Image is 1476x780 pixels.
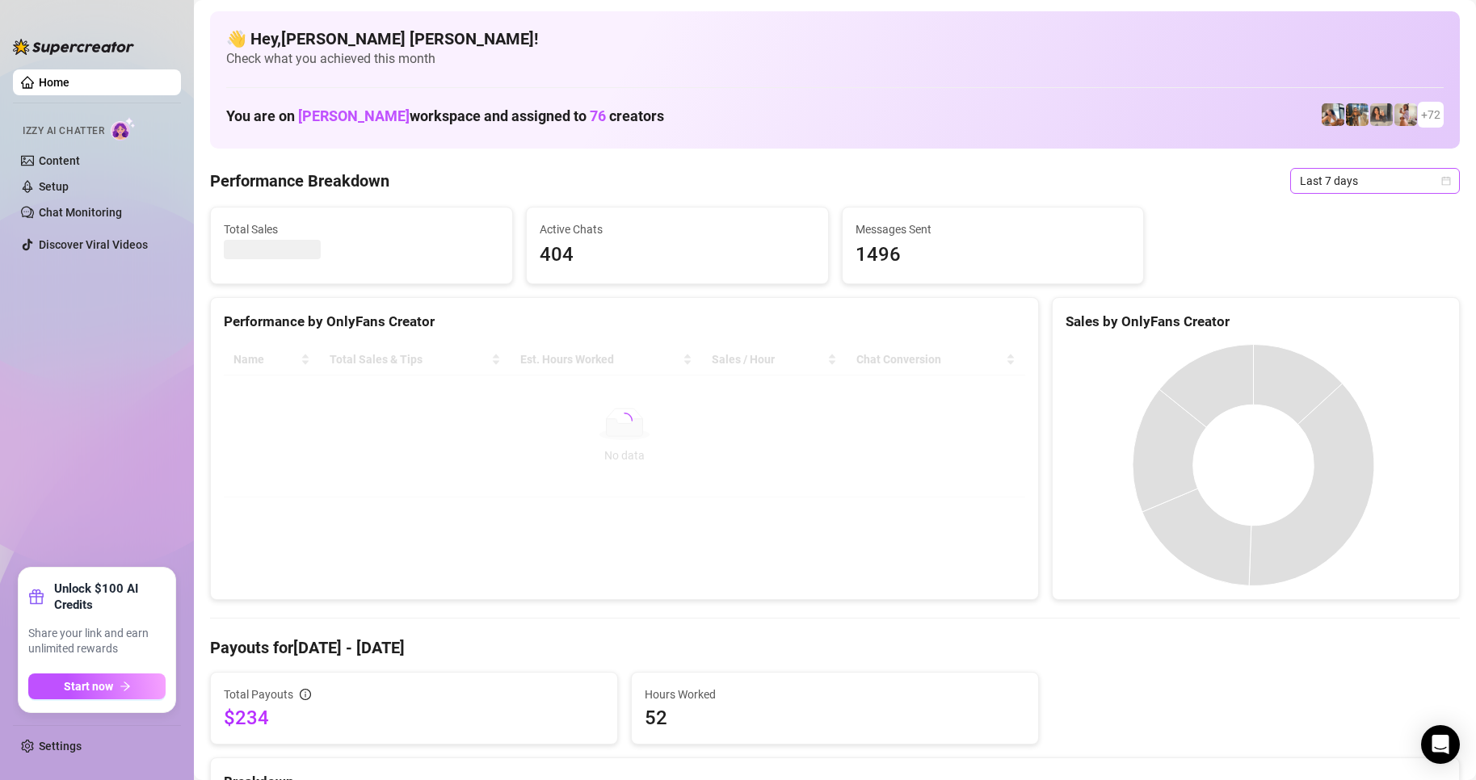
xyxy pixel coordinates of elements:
span: 404 [540,240,815,270]
span: loading [616,413,633,429]
span: gift [28,589,44,605]
span: Check what you achieved this month [226,50,1444,68]
div: Sales by OnlyFans Creator [1066,311,1446,333]
h4: Payouts for [DATE] - [DATE] [210,636,1460,659]
span: Active Chats [540,220,815,238]
span: Last 7 days [1300,169,1450,193]
span: Izzy AI Chatter [23,124,104,139]
span: Share your link and earn unlimited rewards [28,626,166,657]
div: Performance by OnlyFans Creator [224,311,1025,333]
a: Setup [39,180,69,193]
a: Home [39,76,69,89]
span: Start now [64,680,113,693]
img: logo-BBDzfeDw.svg [13,39,134,55]
span: 1496 [856,240,1131,270]
img: Esmeralda (@esme_duhhh) [1370,103,1393,126]
span: 52 [645,705,1025,731]
a: Settings [39,740,82,753]
div: Open Intercom Messenger [1421,725,1460,764]
img: Mia (@sexcmia) [1394,103,1417,126]
img: AI Chatter [111,117,136,140]
span: Total Payouts [224,686,293,703]
strong: Unlock $100 AI Credits [54,581,166,613]
span: 76 [590,107,606,124]
h4: 👋 Hey, [PERSON_NAME] [PERSON_NAME] ! [226,27,1444,50]
span: Messages Sent [856,220,1131,238]
span: calendar [1441,176,1451,186]
span: [PERSON_NAME] [298,107,410,124]
span: + 72 [1421,106,1440,124]
span: $234 [224,705,604,731]
button: Start nowarrow-right [28,673,166,699]
h4: Performance Breakdown [210,170,389,192]
span: Total Sales [224,220,499,238]
img: ildgaf (@ildgaff) [1322,103,1344,126]
a: Discover Viral Videos [39,238,148,251]
a: Content [39,154,80,167]
span: Hours Worked [645,686,1025,703]
span: info-circle [300,689,311,700]
span: arrow-right [120,681,131,692]
h1: You are on workspace and assigned to creators [226,107,664,125]
img: ash (@babyburberry) [1346,103,1369,126]
a: Chat Monitoring [39,206,122,219]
